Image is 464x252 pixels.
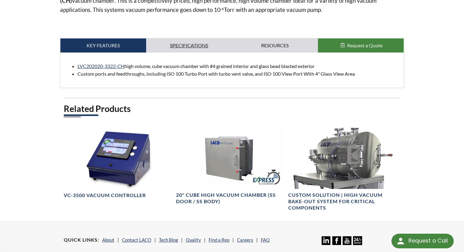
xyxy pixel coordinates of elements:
h4: Custom Solution | High Vacuum Bake-Out System for Critical Components [288,192,397,211]
a: Resources [232,38,318,52]
a: Contact LACO [122,237,151,243]
a: FAQ [261,237,270,243]
sup: -6 [221,6,224,11]
a: High Vacuum Bake-Out System for Critical Components Close UpCustom Solution | High Vacuum Bake-Ou... [288,128,397,211]
span: Request a Quote [347,42,383,48]
a: Careers [237,237,253,243]
h2: Related Products [64,103,401,114]
a: C-3500 Vacuum Controller imageVC-3500 Vacuum Controller [64,128,172,199]
button: Request a Quote [318,38,404,52]
li: Custom ports and feedthroughs, including ISO 100 Turbo Port with turbo vent valve, and ISO 100 Vi... [77,70,399,78]
a: LVC202020-3322-CH Express Chamber, right side angled view20" Cube High Vacuum Chamber (SS Door / ... [176,128,285,205]
img: 24/7 Support Icon [353,236,362,245]
a: Find a Rep [209,237,229,243]
a: 24/7 Support [353,240,362,246]
h4: VC-3500 Vacuum Controller [64,192,146,199]
a: About [102,237,114,243]
a: Tech Blog [159,237,178,243]
a: Quality [186,237,201,243]
img: round button [396,236,405,246]
a: Specifications [146,38,232,52]
h4: Quick Links [64,237,99,243]
a: LVC202020-3322-CH [77,63,124,69]
div: Request a Call [391,234,454,248]
div: Request a Call [408,234,448,248]
a: Key Features [60,38,146,52]
li: high volume, cube vacuum chamber with #4 grained interior and glass bead blasted exterior [77,62,399,70]
h4: 20" Cube High Vacuum Chamber (SS Door / SS Body) [176,192,285,205]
